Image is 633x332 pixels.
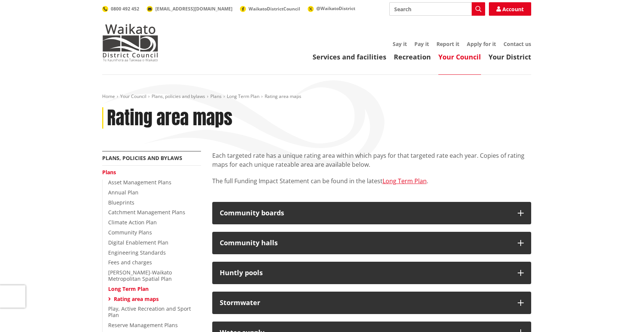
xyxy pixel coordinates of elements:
[108,229,152,236] a: Community Plans
[114,295,159,302] a: Rating area maps
[212,292,531,314] button: Stormwater
[220,299,510,307] h3: Stormwater
[489,52,531,61] a: Your District
[108,219,157,226] a: Climate Action Plan
[108,259,152,266] a: Fees and charges
[120,93,146,99] a: Your Council
[212,262,531,284] button: Huntly pools
[152,93,205,99] a: Plans, policies and bylaws
[240,6,300,12] a: WaikatoDistrictCouncil
[212,202,531,224] button: Community boards
[108,322,178,329] a: Reserve Management Plans
[111,6,139,12] span: 0800 492 452
[107,107,232,129] h1: Rating area maps
[249,6,300,12] span: WaikatoDistrictCouncil
[414,40,429,47] a: Pay it
[102,154,182,162] a: Plans, policies and bylaws
[108,269,172,282] a: [PERSON_NAME]-Waikato Metropolitan Spatial Plan
[313,52,386,61] a: Services and facilities
[108,249,166,256] a: Engineering Standards
[489,2,531,16] a: Account
[436,40,459,47] a: Report it
[393,40,407,47] a: Say it
[102,24,158,61] img: Waikato District Council - Te Kaunihera aa Takiwaa o Waikato
[220,269,510,277] h3: Huntly pools
[265,93,301,99] span: Rating area maps
[394,52,431,61] a: Recreation
[108,189,139,196] a: Annual Plan
[102,169,116,176] a: Plans
[212,232,531,254] button: Community halls
[108,199,134,206] a: Blueprints
[503,40,531,47] a: Contact us
[220,209,510,217] h3: Community boards
[147,6,232,12] a: [EMAIL_ADDRESS][DOMAIN_NAME]
[212,151,531,194] div: The full Funding Impact Statement can be found in the latest .
[108,305,191,319] a: Play, Active Recreation and Sport Plan
[108,209,185,216] a: Catchment Management Plans
[383,177,427,185] a: Long Term Plan
[102,93,531,100] nav: breadcrumb
[438,52,481,61] a: Your Council
[308,5,355,12] a: @WaikatoDistrict
[102,93,115,99] a: Home
[220,239,510,247] h3: Community halls
[227,93,259,99] a: Long Term Plan
[155,6,232,12] span: [EMAIL_ADDRESS][DOMAIN_NAME]
[210,93,222,99] a: Plans
[316,5,355,12] span: @WaikatoDistrict
[108,285,149,292] a: Long Term Plan
[467,40,496,47] a: Apply for it
[212,151,531,169] p: Each targeted rate has a unique rating area within which pays for that targeted rate each year. C...
[108,239,168,246] a: Digital Enablement Plan
[108,179,171,186] a: Asset Management Plans
[389,2,485,16] input: Search input
[102,6,139,12] a: 0800 492 452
